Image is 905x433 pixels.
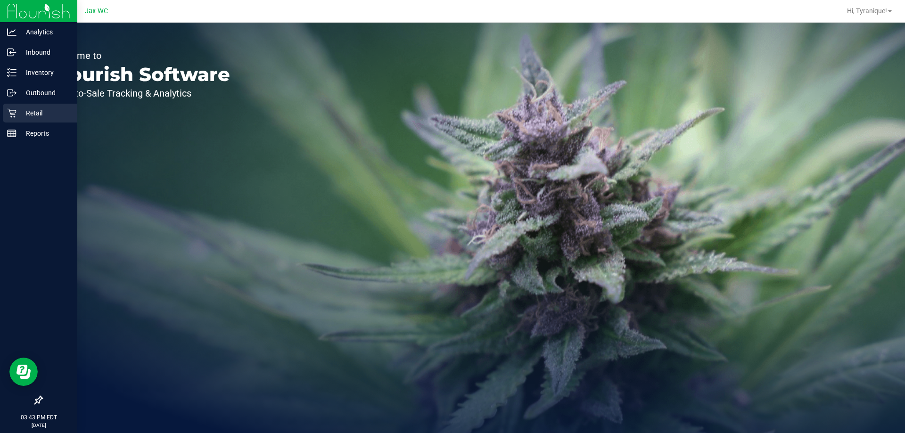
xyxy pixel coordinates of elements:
[16,26,73,38] p: Analytics
[9,358,38,386] iframe: Resource center
[51,65,230,84] p: Flourish Software
[7,27,16,37] inline-svg: Analytics
[85,7,108,15] span: Jax WC
[16,47,73,58] p: Inbound
[51,51,230,60] p: Welcome to
[16,67,73,78] p: Inventory
[16,107,73,119] p: Retail
[7,108,16,118] inline-svg: Retail
[7,48,16,57] inline-svg: Inbound
[847,7,887,15] span: Hi, Tyranique!
[16,87,73,98] p: Outbound
[7,68,16,77] inline-svg: Inventory
[16,128,73,139] p: Reports
[4,413,73,422] p: 03:43 PM EDT
[7,88,16,98] inline-svg: Outbound
[51,89,230,98] p: Seed-to-Sale Tracking & Analytics
[7,129,16,138] inline-svg: Reports
[4,422,73,429] p: [DATE]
